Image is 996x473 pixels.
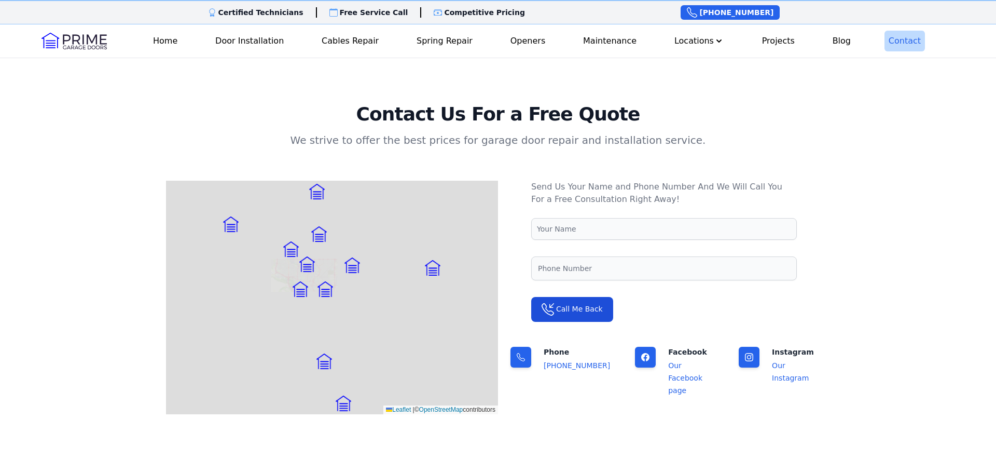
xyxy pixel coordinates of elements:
p: Free Service Call [340,7,408,18]
img: Logo [41,33,107,49]
a: Our Instagram [772,361,809,382]
a: Leaflet [386,406,411,413]
p: Instagram [772,347,818,357]
h2: Contact Us For a Free Quote [166,104,830,125]
a: Cables Repair [317,31,383,51]
a: [PHONE_NUMBER] [544,361,610,370]
img: Marker [316,354,332,369]
img: Marker [311,226,327,242]
a: Maintenance [579,31,641,51]
p: Competitive Pricing [444,7,525,18]
a: OpenStreetMap [419,406,463,413]
p: We strive to offer the best prices for garage door repair and installation service. [166,133,830,147]
input: Phone Number [531,256,797,280]
a: Our Facebook page [668,361,702,395]
a: Home [149,31,182,51]
img: Marker [223,217,239,232]
button: Call Me Back [531,297,613,322]
a: [PHONE_NUMBER] [681,5,780,20]
a: Openers [506,31,550,51]
input: Your Name [531,218,797,240]
a: Blog [828,31,855,51]
img: Marker [293,281,308,297]
button: Locations [670,31,728,51]
p: Facebook [668,347,714,357]
img: Marker [336,396,351,411]
a: Projects [758,31,799,51]
img: Marker [299,256,315,272]
img: Marker [283,241,299,257]
a: Contact [884,31,925,51]
a: Door Installation [211,31,288,51]
p: Certified Technicians [218,7,303,18]
img: Marker [344,258,360,273]
span: | [413,406,414,413]
p: Send Us Your Name and Phone Number And We Will Call You For a Free Consultation Right Away! [531,181,797,206]
div: © contributors [383,406,498,414]
p: Phone [544,347,610,357]
img: Marker [309,184,325,199]
a: Spring Repair [412,31,477,51]
img: Marker [425,260,440,276]
img: Marker [317,281,333,297]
